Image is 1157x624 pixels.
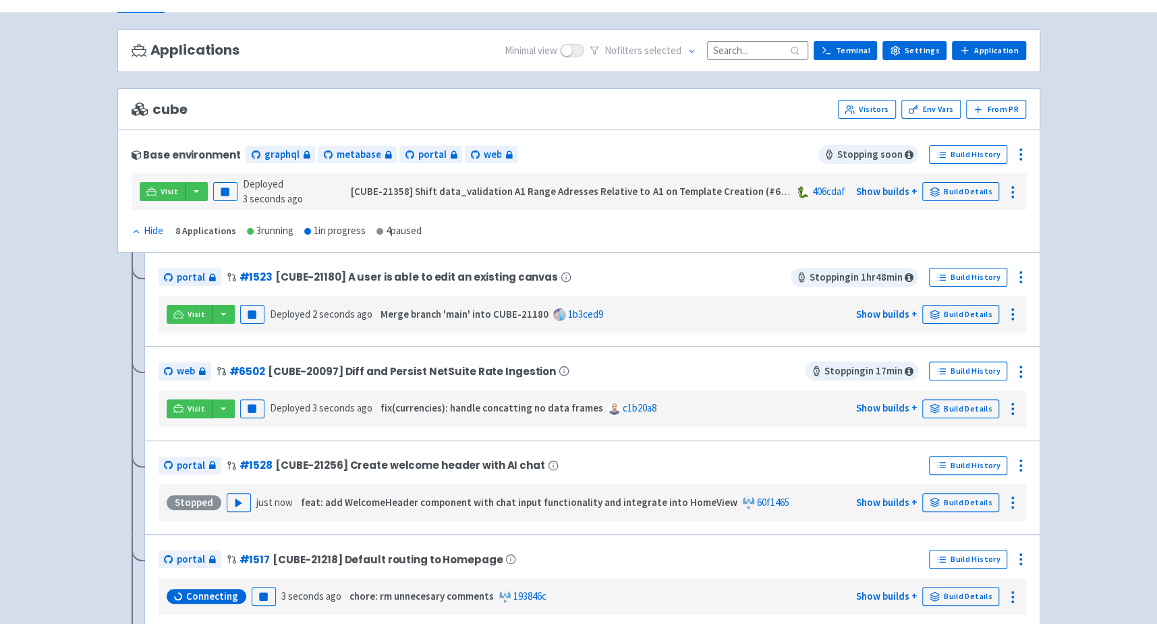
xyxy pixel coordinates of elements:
[243,177,303,206] span: Deployed
[268,366,556,377] span: [CUBE-20097] Diff and Persist NetSuite Rate Ingestion
[132,42,239,58] h3: Applications
[838,100,896,119] a: Visitors
[167,399,213,418] a: Visit
[213,182,237,201] button: Pause
[806,362,918,380] span: Stopping in 17 min
[252,587,276,606] button: Pause
[270,308,372,320] span: Deployed
[349,590,494,602] strong: chore: rm unnecesary comments
[380,401,603,414] strong: fix(currencies): handle concatting no data frames
[304,223,366,239] div: 1 in progress
[952,41,1025,60] a: Application
[273,554,503,565] span: [CUBE-21218] Default routing to Homepage
[264,147,299,163] span: graphql
[623,401,656,414] a: c1b20a8
[644,44,681,57] span: selected
[604,43,681,59] span: No filter s
[188,309,205,320] span: Visit
[513,590,546,602] a: 193846c
[855,496,917,509] a: Show builds +
[132,223,163,239] div: Hide
[275,271,558,283] span: [CUBE-21180] A user is able to edit an existing canvas
[901,100,961,119] a: Env Vars
[922,182,999,201] a: Build Details
[483,147,501,163] span: web
[922,399,999,418] a: Build Details
[351,185,799,198] strong: [CUBE-21358] Shift data_validation A1 Range Adresses Relative to A1 on Template Creation (#6496)
[256,496,293,509] time: just now
[159,268,221,287] a: portal
[882,41,947,60] a: Settings
[707,41,808,59] input: Search...
[418,147,446,163] span: portal
[239,552,270,567] a: #1517
[922,493,999,512] a: Build Details
[929,550,1007,569] a: Build History
[175,223,236,239] div: 8 Applications
[243,192,303,205] time: 3 seconds ago
[177,552,205,567] span: portal
[177,364,195,379] span: web
[159,362,211,380] a: web
[312,401,372,414] time: 3 seconds ago
[336,147,380,163] span: metabase
[270,401,372,414] span: Deployed
[399,146,462,164] a: portal
[791,268,918,287] span: Stopping in 1 hr 48 min
[177,270,205,285] span: portal
[505,43,557,59] span: Minimal view
[855,308,917,320] a: Show builds +
[376,223,422,239] div: 4 paused
[568,308,603,320] a: 1b3ced9
[132,102,188,117] span: cube
[922,305,999,324] a: Build Details
[177,458,205,474] span: portal
[247,223,293,239] div: 3 running
[167,495,221,510] div: Stopped
[814,41,877,60] a: Terminal
[227,493,251,512] button: Play
[818,145,918,164] span: Stopping soon
[240,305,264,324] button: Pause
[159,457,221,475] a: portal
[159,550,221,569] a: portal
[318,146,397,164] a: metabase
[301,496,737,509] strong: feat: add WelcomeHeader component with chat input functionality and integrate into HomeView
[281,590,341,602] time: 3 seconds ago
[246,146,315,164] a: graphql
[929,362,1007,380] a: Build History
[465,146,517,164] a: web
[757,496,789,509] a: 60f1465
[186,590,238,603] span: Connecting
[161,186,178,197] span: Visit
[855,590,917,602] a: Show builds +
[929,145,1007,164] a: Build History
[167,305,213,324] a: Visit
[812,185,845,198] a: 406cdaf
[275,459,545,471] span: [CUBE-21256] Create welcome header with AI chat
[966,100,1026,119] button: From PR
[239,458,273,472] a: #1528
[140,182,186,201] a: Visit
[188,403,205,414] span: Visit
[922,587,999,606] a: Build Details
[380,308,548,320] strong: Merge branch 'main' into CUBE-21180
[229,364,265,378] a: #6502
[855,185,917,198] a: Show builds +
[929,456,1007,475] a: Build History
[855,401,917,414] a: Show builds +
[240,399,264,418] button: Pause
[132,223,165,239] button: Hide
[929,268,1007,287] a: Build History
[132,149,241,161] div: Base environment
[239,270,273,284] a: #1523
[312,308,372,320] time: 2 seconds ago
